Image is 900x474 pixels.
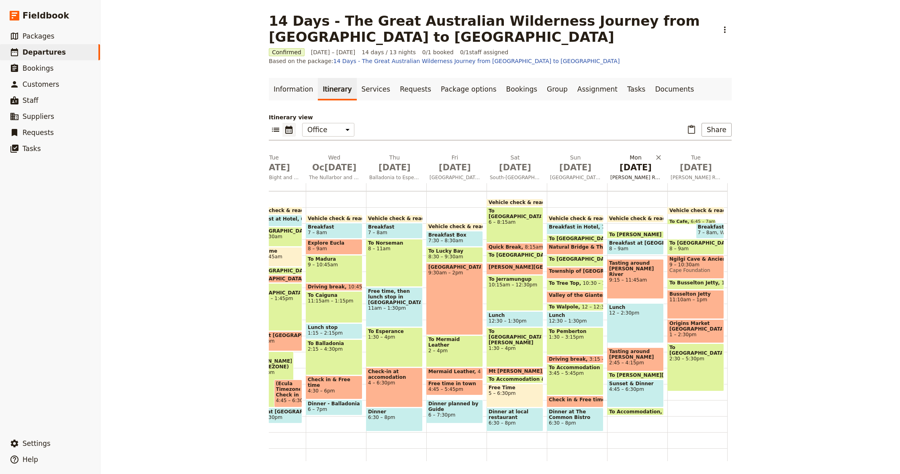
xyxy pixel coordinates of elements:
span: 10:15am – 12:30pm [489,282,541,288]
div: Driving break3:15 – 3:45pm [547,355,603,363]
h2: Tue [671,153,721,174]
button: Delete Mon Oct 27 [655,153,663,161]
span: Lunch [609,304,662,310]
span: 2:30 – 5:30pm [669,356,722,362]
div: Quick Break8:15am [487,243,543,251]
span: To Mermaid Leather [428,337,481,348]
span: Departures [22,48,66,56]
div: [PERSON_NAME][GEOGRAPHIC_DATA] [487,263,543,275]
div: Mermaid Leather4 – 4:45pm [426,368,483,379]
span: To [GEOGRAPHIC_DATA] [489,252,556,258]
span: 8 – 11am [368,246,421,251]
span: Vehicle check & ready for departure [549,216,650,221]
span: Breakfast [368,224,421,230]
span: Free time, then lunch stop in [GEOGRAPHIC_DATA] [368,288,421,305]
span: South-[GEOGRAPHIC_DATA] and [GEOGRAPHIC_DATA] [487,174,544,181]
span: 8 – 9am [669,246,689,251]
div: Free time, then lunch stop in [GEOGRAPHIC_DATA]11am – 1:30pm [366,287,423,327]
a: Documents [650,78,699,100]
span: 3 – 6:30pm [247,370,292,375]
div: Ngilgi Cave & Ancient Lands Experience9 – 10:30amCape Foundation [667,255,724,279]
span: Confirmed [269,48,305,56]
button: List view [269,123,282,137]
span: To Accommodation [609,409,664,414]
div: To [GEOGRAPHIC_DATA] [547,255,603,267]
div: To Accommodation [607,408,664,415]
span: 14 days / 13 nights [362,48,416,56]
h2: Mon [610,153,661,174]
div: Vehicle check & ready for departure [366,215,423,223]
span: Sunset & Dinner [609,381,662,386]
div: To [GEOGRAPHIC_DATA] [245,267,302,275]
span: 6 – 7:30pm [428,412,481,418]
div: (Ecula Timezone) Check in & Free time4:45 – 6:30pm [274,380,303,407]
span: 10:45am – 1:45pm [247,296,300,301]
span: The Nullarbor and Esperance [306,174,363,181]
span: Valley of the Giantes - Tree Top Walk [549,292,652,298]
span: 4:30 – 6pm [308,388,360,394]
span: 1:15 – 2:15pm [308,330,343,336]
span: Lunch stop [308,325,360,330]
div: Natural Bridge & The Gap [547,243,603,255]
span: [DATE] [430,161,480,174]
div: Lunch12 – 2:30pm [607,303,664,343]
button: Tue [DATE]Head of Bight and the Nullarbor [245,153,306,183]
span: Tasting around [PERSON_NAME] River [609,349,662,360]
div: To [PERSON_NAME][GEOGRAPHIC_DATA] [607,372,664,379]
span: Vehicle check & ready for departure [247,208,349,213]
span: Ngilgi Cave & Ancient Lands Experience [669,256,722,262]
button: Actions [718,23,732,37]
div: Explore Eucla8 – 9am [306,239,362,255]
span: Dinner - Balladonia restaurant [308,401,360,407]
a: Bookings [501,78,542,100]
h2: Fri [430,153,480,174]
span: Natural Bridge & The Gap [549,244,622,250]
div: [GEOGRAPHIC_DATA]9:30am – 2pm [426,263,483,335]
span: 0/1 booked [422,48,454,56]
div: Lunch12:30 – 1:30pm [487,311,543,327]
span: 8:30 – 9:45am [247,254,300,259]
div: Lunch12:30 – 1:30pm [547,311,603,327]
a: Requests [395,78,436,100]
button: Tue [DATE][PERSON_NAME] River to [GEOGRAPHIC_DATA] [667,153,728,183]
div: To [PERSON_NAME] River [607,231,664,239]
span: Tasks [22,145,41,153]
span: 6:45 – 7am [691,219,716,224]
span: Check in & Free time [549,397,609,402]
span: To Walpole [549,304,582,310]
div: To [GEOGRAPHIC_DATA]8 – 9am [667,239,724,255]
span: To Caiguna [308,292,360,298]
span: Breakfast at [GEOGRAPHIC_DATA] [609,240,662,246]
span: [DATE] [369,161,420,174]
div: [GEOGRAPHIC_DATA] [245,275,302,283]
span: 7 – 8am [368,230,387,235]
div: Check-in at accomodation4 – 6:30pm [366,368,423,407]
span: Driving break [308,284,348,290]
div: Dinner planned by Guide6 – 7:30pm [426,400,483,423]
span: To Tree Top [549,280,583,286]
span: To Busselton Jetty [669,280,722,286]
span: 7 – 8am [698,230,717,235]
span: 6 – 7pm [308,407,327,412]
span: 12:30 – 1:30pm [489,318,526,324]
span: 2:15 – 4:30pm [308,346,360,352]
span: 7 – 7:45am [602,224,629,233]
span: 6:30 – 8pm [549,420,601,426]
span: Vehicle check & ready for departure [489,200,590,205]
span: 6:30 – 7:15am [301,216,336,225]
span: Suppliers [22,112,54,121]
button: Paste itinerary item [685,123,698,137]
div: Vehicle check & ready for departure [245,207,302,215]
span: 2 – 4pm [428,348,481,353]
h1: 14 Days - The Great Australian Wilderness Journey from [GEOGRAPHIC_DATA] to [GEOGRAPHIC_DATA] [269,13,713,45]
span: To Cafe [669,219,691,224]
div: Breakfast7 – 8am [306,223,362,239]
div: To [GEOGRAPHIC_DATA] [487,251,543,263]
span: 4 – 6:30pm [368,380,421,386]
div: Dinner at [GEOGRAPHIC_DATA]6:30 – 7:30pm [245,408,302,423]
a: Group [542,78,573,100]
span: To Madura [308,256,360,262]
span: Township of [GEOGRAPHIC_DATA] [549,268,643,274]
span: 6:30 – 8pm [489,420,541,426]
span: 8 – 9am [609,246,628,251]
